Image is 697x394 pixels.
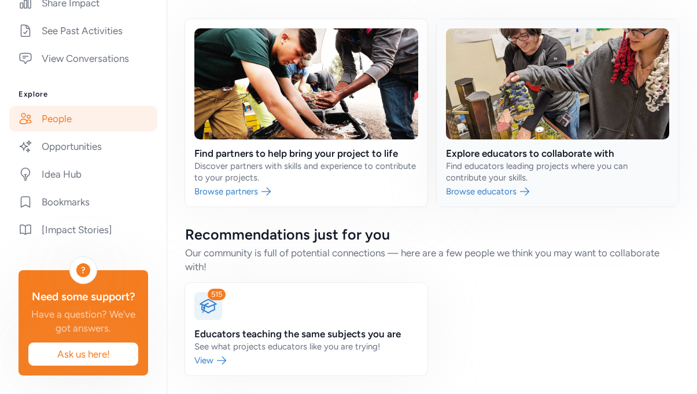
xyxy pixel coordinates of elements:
button: Ask us here! [28,342,139,366]
a: Idea Hub [9,161,157,187]
a: View Conversations [9,46,157,71]
div: Recommendations just for you [185,225,678,244]
a: People [9,106,157,131]
a: [Impact Stories] [9,217,157,242]
div: Need some support? [28,289,139,305]
div: 515 [208,289,226,300]
span: Ask us here! [38,347,129,361]
a: Opportunities [9,134,157,159]
div: Our community is full of potential connections — here are a few people we think you may want to c... [185,246,678,274]
div: ? [76,263,90,277]
div: Have a question? We've got answers. [28,307,139,335]
a: Bookmarks [9,189,157,215]
h3: Explore [19,90,148,99]
a: See Past Activities [9,18,157,43]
